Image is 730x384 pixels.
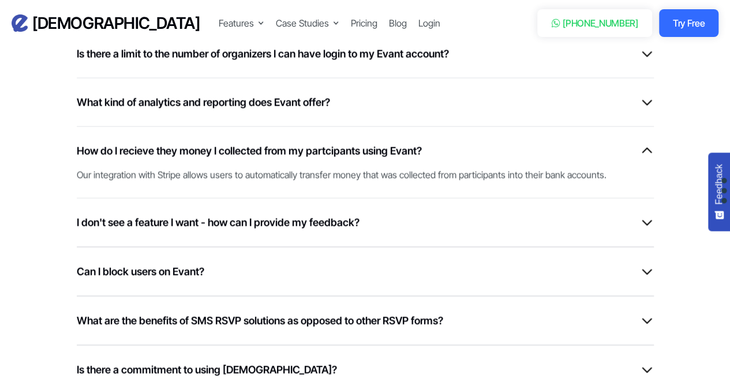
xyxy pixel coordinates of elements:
div: [PHONE_NUMBER] [563,16,638,30]
h6: Is there a limit to the number of organizers I can have login to my Evant account? [77,46,449,61]
h6: What are the benefits of SMS RSVP solutions as opposed to other RSVP forms? [77,312,443,328]
div: Features [218,16,264,30]
a: Pricing [350,16,377,30]
a: home [12,13,200,33]
h6: How do I recieve they money I collected from my partcipants using Evant? [77,143,422,158]
div: Case Studies [275,16,328,30]
h3: [DEMOGRAPHIC_DATA] [32,13,200,33]
div: Case Studies [275,16,339,30]
a: Try Free [659,9,718,37]
div: Our integration with Stripe allows users to automatically transfer money that was collected from ... [77,158,642,181]
a: [PHONE_NUMBER] [537,9,652,37]
a: Blog [388,16,406,30]
h6: What kind of analytics and reporting does Evant offer? [77,94,330,110]
h6: Can I block users on Evant? [77,263,204,279]
button: Feedback - Show survey [708,152,730,231]
div: Features [218,16,253,30]
a: Login [418,16,440,30]
h6: Is there a commitment to using [DEMOGRAPHIC_DATA]? [77,361,337,377]
span: Feedback [714,164,724,204]
h6: I don't see a feature I want - how can I provide my feedback? [77,214,360,230]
